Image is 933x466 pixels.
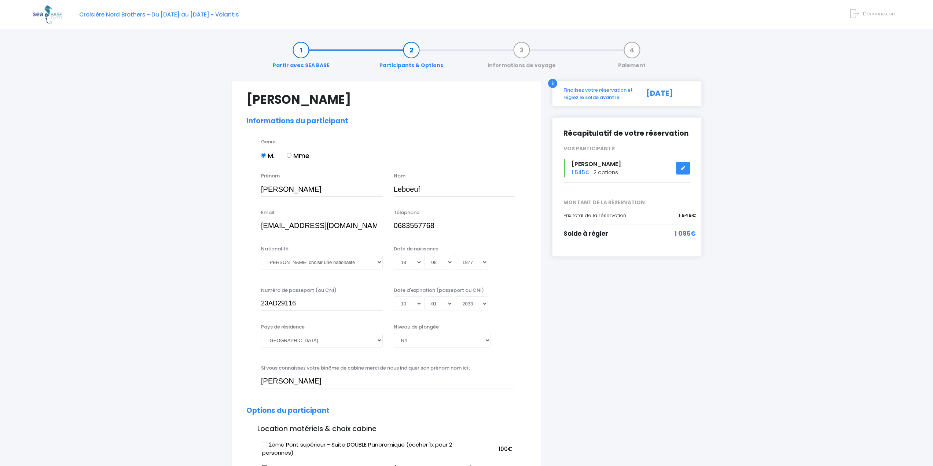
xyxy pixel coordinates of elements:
label: Pays de résidence [261,323,305,331]
h2: Récapitulatif de votre réservation [563,129,690,138]
span: Déconnexion [863,10,895,17]
span: [PERSON_NAME] [572,160,621,168]
span: Croisière Nord Brothers - Du [DATE] au [DATE] - Volantis [79,11,239,18]
a: Informations de voyage [484,46,559,69]
a: Partir avec SEA BASE [269,46,333,69]
h2: Informations du participant [246,117,526,125]
h3: Location matériels & choix cabine [246,425,526,433]
label: Genre [261,138,276,146]
span: 1 095€ [675,229,696,239]
label: 2ème Pont supérieur - Suite DOUBLE Panoramique (cocher 1x pour 2 personnes) [262,441,485,457]
div: i [548,79,557,88]
h1: [PERSON_NAME] [246,92,526,107]
div: - 2 options [558,159,696,177]
h2: Options du participant [246,407,526,415]
label: M. [261,151,275,161]
label: Email [261,209,274,216]
label: Niveau de plongée [394,323,439,331]
span: MONTANT DE LA RÉSERVATION [558,199,696,206]
input: Mme [287,153,291,158]
label: Date d'expiration (passeport ou CNI) [394,287,484,294]
label: Mme [287,151,309,161]
div: VOS PARTICIPANTS [558,145,696,153]
label: Si vous connaissez votre binôme de cabine merci de nous indiquer son prénom nom ici : [261,364,470,372]
label: Nom [394,172,405,180]
label: Numéro de passeport (ou CNI) [261,287,337,294]
input: 2ème Pont supérieur - Suite DOUBLE Panoramique (cocher 1x pour 2 personnes) [262,441,268,447]
label: Date de naissance [394,245,438,253]
a: Paiement [614,46,649,69]
label: Prénom [261,172,280,180]
span: 1 545€ [572,169,589,176]
input: M. [261,153,266,158]
div: [DATE] [638,87,696,101]
a: Participants & Options [376,46,447,69]
label: Nationalité [261,245,289,253]
div: Finalisez votre réservation et réglez le solde avant le [558,87,638,101]
span: Solde à régler [563,229,608,238]
span: 100€ [499,445,512,453]
span: 1 545€ [679,212,696,219]
span: Prix total de la réservation [563,212,626,219]
label: Téléphone [394,209,419,216]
